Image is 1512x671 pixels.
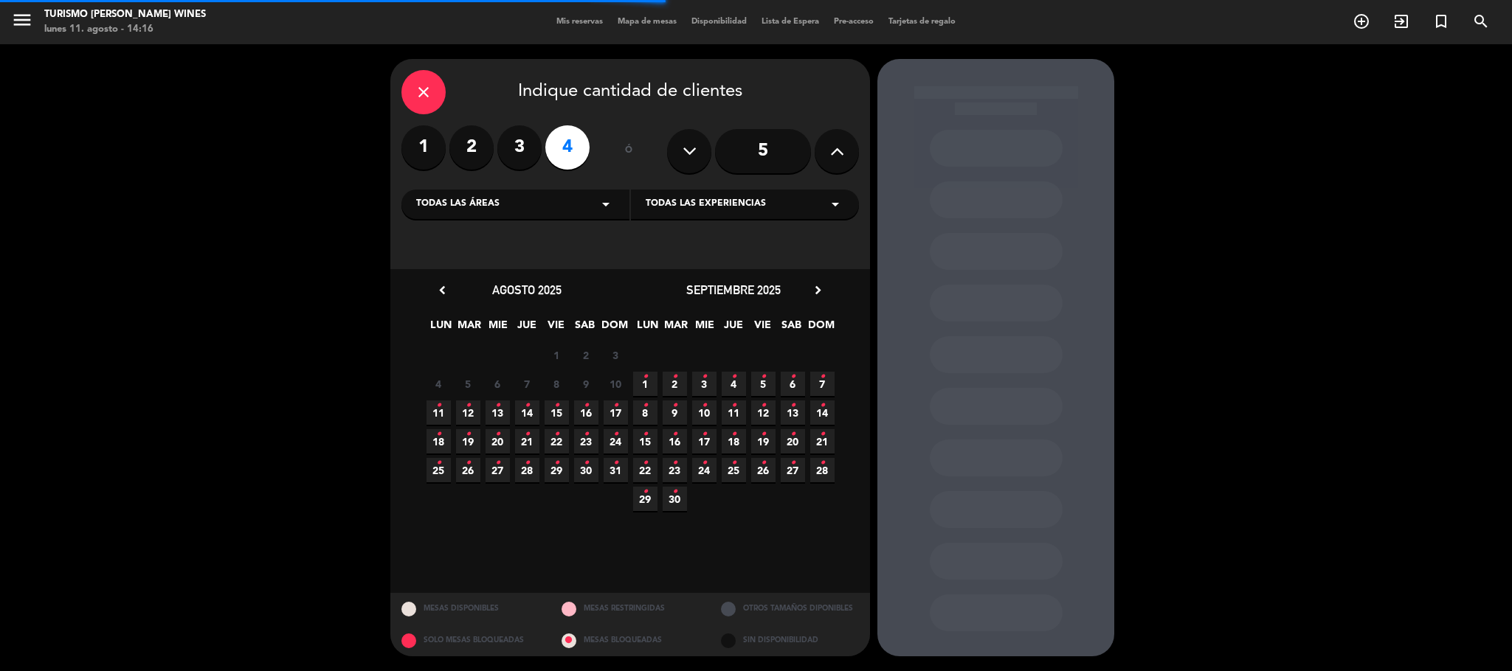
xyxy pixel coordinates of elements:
i: • [672,480,677,504]
span: 9 [663,400,687,425]
div: Indique cantidad de clientes [401,70,859,114]
span: 5 [456,372,480,396]
span: 8 [545,372,569,396]
i: • [554,451,559,475]
span: 25 [722,458,746,482]
div: Turismo [PERSON_NAME] Wines [44,7,206,22]
span: Todas las áreas [416,197,500,212]
i: turned_in_not [1432,13,1450,30]
i: • [613,423,618,446]
span: LUN [429,316,453,341]
span: 5 [751,372,776,396]
span: 6 [781,372,805,396]
span: Disponibilidad [684,18,754,26]
i: • [761,394,766,417]
span: SAB [779,316,804,341]
span: MIE [486,316,511,341]
i: • [761,423,766,446]
span: Tarjetas de regalo [881,18,963,26]
span: MAR [458,316,482,341]
i: • [820,451,825,475]
span: 30 [663,487,687,511]
span: 18 [722,429,746,453]
i: • [466,451,471,475]
div: MESAS DISPONIBLES [390,593,550,625]
i: • [436,423,441,446]
i: • [643,480,648,504]
span: 11 [427,400,451,425]
span: 27 [781,458,805,482]
i: • [436,451,441,475]
i: search [1472,13,1490,30]
label: 2 [449,125,494,170]
i: • [466,394,471,417]
span: 1 [545,343,569,367]
div: SIN DISPONIBILIDAD [710,625,870,656]
i: menu [11,9,33,31]
i: • [554,394,559,417]
i: • [790,365,795,389]
i: • [643,365,648,389]
span: 14 [810,400,835,425]
span: 19 [456,429,480,453]
span: 1 [633,372,657,396]
i: • [466,423,471,446]
i: • [820,423,825,446]
i: exit_to_app [1392,13,1410,30]
span: 20 [781,429,805,453]
i: • [643,394,648,417]
span: SAB [573,316,597,341]
span: VIE [750,316,775,341]
span: 21 [810,429,835,453]
i: chevron_right [810,282,826,298]
i: • [495,451,500,475]
span: 28 [810,458,835,482]
span: Todas las experiencias [646,197,766,212]
i: • [731,451,736,475]
i: • [820,365,825,389]
i: • [525,423,530,446]
i: • [731,394,736,417]
span: JUE [722,316,746,341]
div: SOLO MESAS BLOQUEADAS [390,625,550,656]
i: • [731,365,736,389]
i: • [584,451,589,475]
i: • [731,423,736,446]
i: • [613,451,618,475]
i: • [761,365,766,389]
div: lunes 11. agosto - 14:16 [44,22,206,37]
button: menu [11,9,33,36]
span: 4 [427,372,451,396]
span: 22 [545,429,569,453]
i: • [761,451,766,475]
span: 23 [574,429,598,453]
span: 15 [633,429,657,453]
i: • [790,394,795,417]
i: • [790,423,795,446]
span: VIE [544,316,568,341]
i: • [820,394,825,417]
span: 26 [456,458,480,482]
span: 7 [515,372,539,396]
i: • [525,394,530,417]
i: arrow_drop_down [597,195,615,213]
i: chevron_left [435,282,450,298]
span: 12 [751,400,776,425]
span: 27 [486,458,510,482]
i: • [790,451,795,475]
i: • [436,394,441,417]
i: • [672,423,677,446]
span: septiembre 2025 [686,282,781,297]
span: 24 [692,458,717,482]
span: 29 [633,487,657,511]
span: 21 [515,429,539,453]
i: • [495,423,500,446]
span: 16 [574,400,598,425]
i: • [702,365,707,389]
div: ó [604,125,652,177]
i: • [672,394,677,417]
span: 16 [663,429,687,453]
i: • [672,365,677,389]
span: 20 [486,429,510,453]
span: 13 [486,400,510,425]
